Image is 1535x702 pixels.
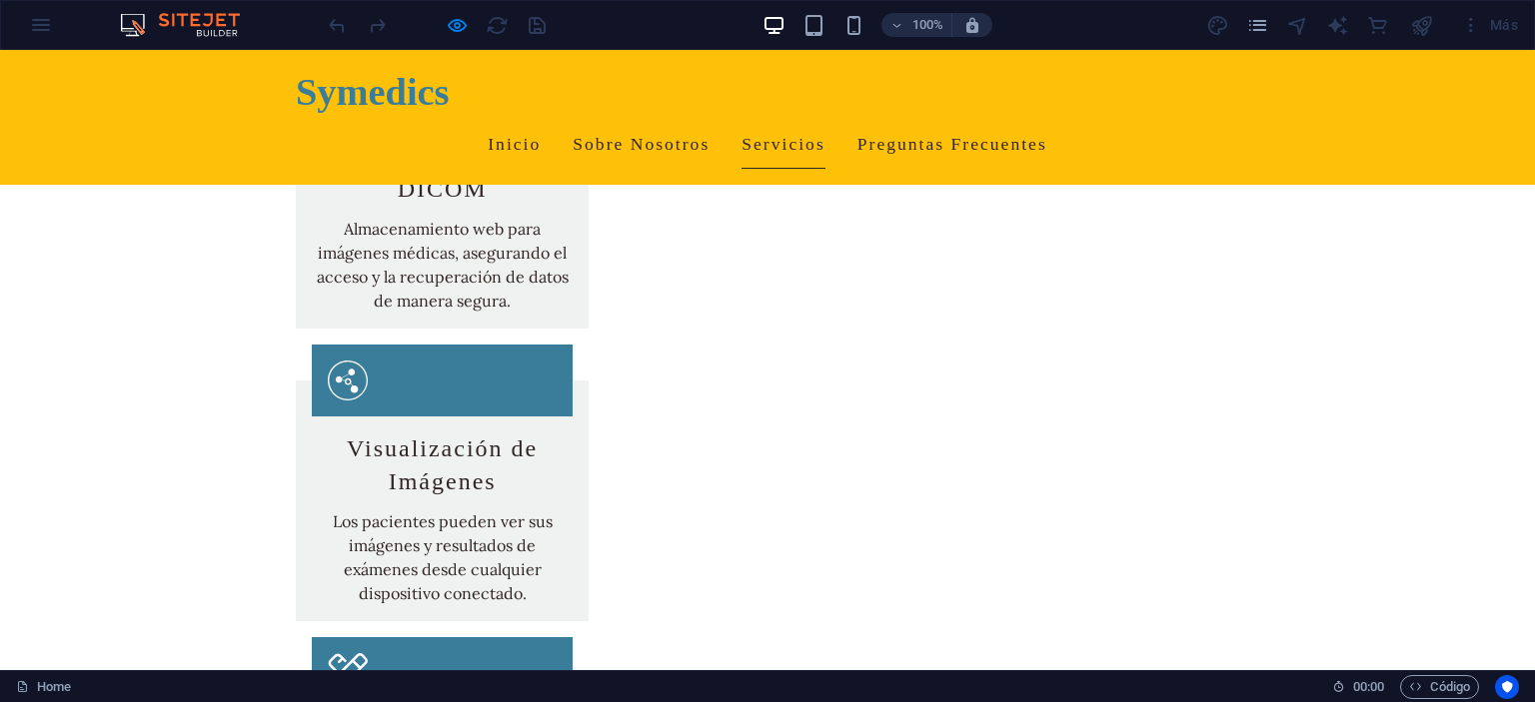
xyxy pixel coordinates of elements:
a: Inicio [488,70,541,120]
a: Servicios [742,70,824,120]
a: Sobre Nosotros [573,70,710,120]
i: Al redimensionar, ajustar el nivel de zoom automáticamente para ajustarse al dispositivo elegido. [963,16,981,34]
span: : [1367,679,1370,694]
button: Usercentrics [1495,675,1519,699]
h1: Symedics [296,16,1239,70]
img: Editor Logo [115,13,265,37]
button: 100% [881,13,952,37]
span: Código [1409,675,1470,699]
h3: Visualización de Imágenes [312,382,573,449]
a: Home [16,675,71,699]
button: pages [1245,13,1269,37]
a: Preguntas Frecuentes [857,70,1047,120]
h6: 100% [911,13,943,37]
i: Páginas (Ctrl+Alt+S) [1246,14,1269,37]
button: Código [1400,675,1479,699]
span: 00 00 [1353,675,1384,699]
p: Los pacientes pueden ver sus imágenes y resultados de exámenes desde cualquier dispositivo conect... [312,459,573,555]
p: Almacenamiento web para imágenes médicas, asegurando el acceso y la recuperación de datos de mane... [312,167,573,263]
